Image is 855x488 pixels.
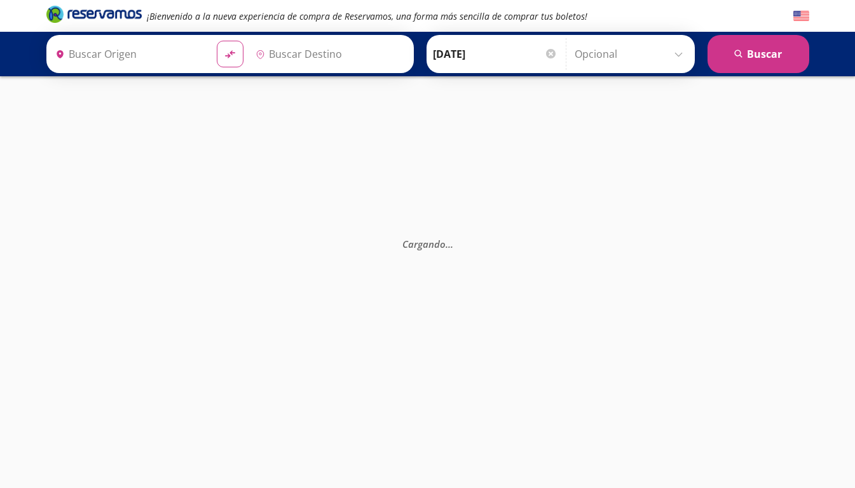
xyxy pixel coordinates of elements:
[46,4,142,27] a: Brand Logo
[250,38,407,70] input: Buscar Destino
[402,238,453,250] em: Cargando
[793,8,809,24] button: English
[446,238,448,250] span: .
[451,238,453,250] span: .
[50,38,207,70] input: Buscar Origen
[46,4,142,24] i: Brand Logo
[448,238,451,250] span: .
[147,10,587,22] em: ¡Bienvenido a la nueva experiencia de compra de Reservamos, una forma más sencilla de comprar tus...
[433,38,557,70] input: Elegir Fecha
[575,38,688,70] input: Opcional
[708,35,809,73] button: Buscar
